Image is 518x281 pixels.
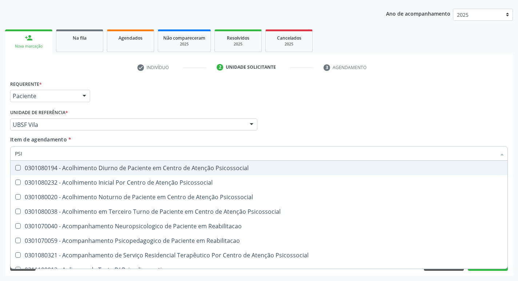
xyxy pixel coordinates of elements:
[13,121,242,128] span: UBSF Vila
[15,209,503,214] div: 0301080038 - Acolhimento em Terceiro Turno de Paciente em Centro de Atenção Psicossocial
[15,194,503,200] div: 0301080020 - Acolhimento Noturno de Paciente em Centro de Atenção Psicossocial
[15,252,503,258] div: 0301080321 - Acompanhamento de Serviço Residencial Terapêutico Por Centro de Atenção Psicossocial
[163,35,205,41] span: Não compareceram
[277,35,301,41] span: Cancelados
[10,107,68,119] label: Unidade de referência
[119,35,142,41] span: Agendados
[15,180,503,185] div: 0301080232 - Acolhimento Inicial Por Centro de Atenção Psicossocial
[10,44,47,49] div: Nova marcação
[15,165,503,171] div: 0301080194 - Acolhimento Diurno de Paciente em Centro de Atenção Psicossocial
[10,79,42,90] label: Requerente
[10,136,67,143] span: Item de agendamento
[226,64,276,71] div: Unidade solicitante
[217,64,223,71] div: 2
[13,92,75,100] span: Paciente
[220,41,256,47] div: 2025
[163,41,205,47] div: 2025
[227,35,249,41] span: Resolvidos
[25,34,33,42] div: person_add
[73,35,87,41] span: Na fila
[15,267,503,273] div: 0211100013 - Aplicacao de Teste P/ Psicodiagnostico
[15,146,496,161] input: Buscar por procedimentos
[386,9,450,18] p: Ano de acompanhamento
[271,41,307,47] div: 2025
[15,238,503,244] div: 0301070059 - Acompanhamento Psicopedagogico de Paciente em Reabilitacao
[15,223,503,229] div: 0301070040 - Acompanhamento Neuropsicologico de Paciente em Reabilitacao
